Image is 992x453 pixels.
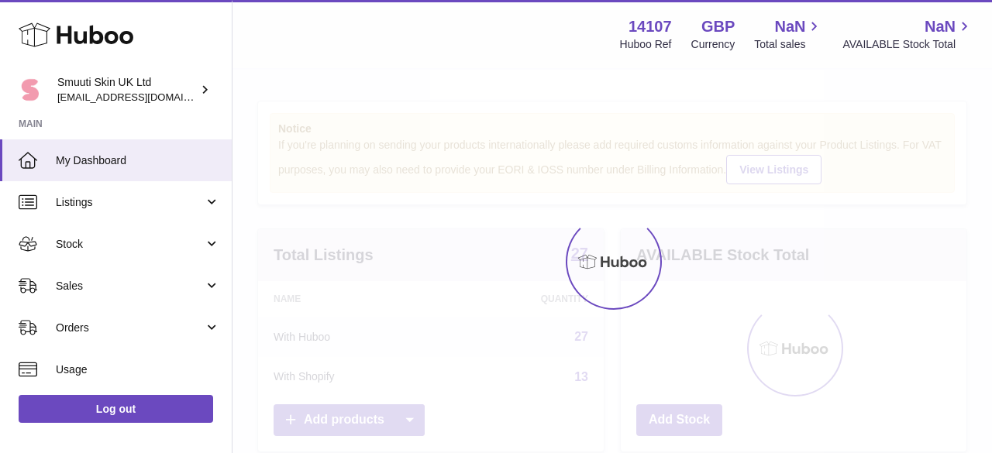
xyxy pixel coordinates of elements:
a: Log out [19,395,213,423]
img: internalAdmin-14107@internal.huboo.com [19,78,42,101]
span: AVAILABLE Stock Total [842,37,973,52]
span: [EMAIL_ADDRESS][DOMAIN_NAME] [57,91,228,103]
span: Listings [56,195,204,210]
strong: GBP [701,16,735,37]
span: Stock [56,237,204,252]
span: Orders [56,321,204,335]
div: Currency [691,37,735,52]
span: My Dashboard [56,153,220,168]
span: NaN [774,16,805,37]
span: Usage [56,362,220,377]
span: Sales [56,279,204,293]
a: NaN AVAILABLE Stock Total [842,16,973,52]
span: NaN [925,16,956,37]
a: NaN Total sales [754,16,823,52]
div: Huboo Ref [620,37,672,52]
div: Smuuti Skin UK Ltd [57,75,197,105]
strong: 14107 [629,16,672,37]
span: Total sales [754,37,823,52]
